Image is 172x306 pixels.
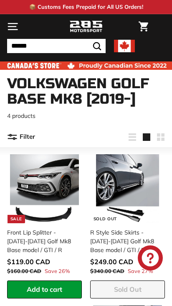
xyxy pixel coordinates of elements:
[69,20,103,34] img: Logo_285_Motorsport_areodynamics_components
[90,228,160,255] div: R Style Side Skirts - [DATE]-[DATE] Golf Mk8 Base model / GTI / R
[114,285,142,293] span: Sold Out
[7,258,50,266] span: $119.00 CAD
[7,39,106,53] input: Search
[90,151,165,280] a: Sold Out R Style Side Skirts - [DATE]-[DATE] Golf Mk8 Base model / GTI / R Save 27%
[7,151,82,280] a: Sale Front Lip Splitter - [DATE]-[DATE] Golf Mk8 Base model / GTI / R Save 26%
[7,268,41,274] span: $160.00 CAD
[90,268,124,274] span: $340.00 CAD
[90,258,133,266] span: $249.00 CAD
[27,285,62,293] span: Add to cart
[7,127,35,147] button: Filter
[128,267,153,275] span: Save 27%
[90,280,165,298] button: Sold Out
[134,15,152,38] a: Cart
[7,228,77,255] div: Front Lip Splitter - [DATE]-[DATE] Golf Mk8 Base model / GTI / R
[8,215,25,223] div: Sale
[135,245,165,273] inbox-online-store-chat: Shopify online store chat
[7,112,165,120] p: 4 products
[29,3,143,11] p: 📦 Customs Fees Prepaid for All US Orders!
[45,267,70,275] span: Save 26%
[91,215,120,223] div: Sold Out
[7,280,82,298] button: Add to cart
[7,76,165,107] h1: Volkswagen Golf Base Mk8 [2019-]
